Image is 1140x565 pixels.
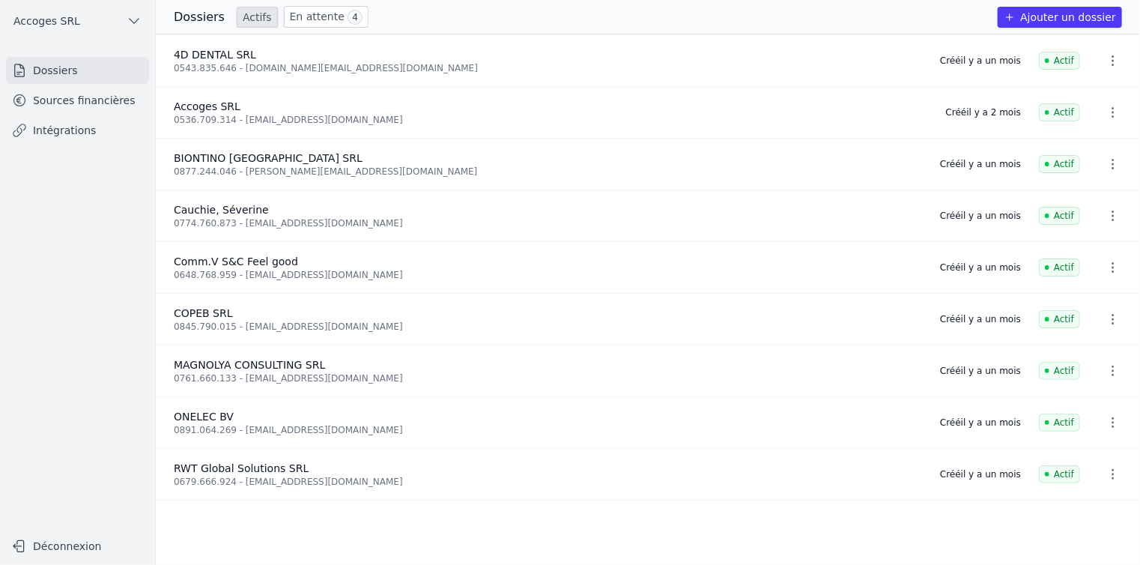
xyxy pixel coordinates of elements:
div: Créé il y a un mois [940,468,1021,480]
span: Actif [1039,310,1080,328]
span: Actif [1039,52,1080,70]
div: Créé il y a un mois [940,158,1021,170]
button: Déconnexion [6,534,149,558]
a: Dossiers [6,57,149,84]
span: Comm.V S&C Feel good [174,256,298,268]
span: Accoges SRL [174,100,240,112]
span: Accoges SRL [13,13,80,28]
span: Actif [1039,103,1080,121]
div: Créé il y a un mois [940,210,1021,222]
span: Actif [1039,207,1080,225]
div: Créé il y a un mois [940,365,1021,377]
div: Créé il y a un mois [940,417,1021,429]
div: 0543.835.646 - [DOMAIN_NAME][EMAIL_ADDRESS][DOMAIN_NAME] [174,62,922,74]
span: ONELEC BV [174,411,234,423]
span: Actif [1039,155,1080,173]
div: 0648.768.959 - [EMAIL_ADDRESS][DOMAIN_NAME] [174,269,922,281]
div: Créé il y a 2 mois [946,106,1021,118]
span: 4 [348,10,363,25]
div: 0845.790.015 - [EMAIL_ADDRESS][DOMAIN_NAME] [174,321,922,333]
span: Actif [1039,414,1080,432]
div: 0774.760.873 - [EMAIL_ADDRESS][DOMAIN_NAME] [174,217,922,229]
div: 0536.709.314 - [EMAIL_ADDRESS][DOMAIN_NAME] [174,114,928,126]
button: Accoges SRL [6,9,149,33]
span: Actif [1039,259,1080,277]
a: Intégrations [6,117,149,144]
div: Créé il y a un mois [940,262,1021,274]
span: Actif [1039,362,1080,380]
div: 0877.244.046 - [PERSON_NAME][EMAIL_ADDRESS][DOMAIN_NAME] [174,166,922,178]
div: 0891.064.269 - [EMAIL_ADDRESS][DOMAIN_NAME] [174,424,922,436]
div: Créé il y a un mois [940,55,1021,67]
span: MAGNOLYA CONSULTING SRL [174,359,325,371]
span: RWT Global Solutions SRL [174,462,309,474]
a: En attente 4 [284,6,369,28]
div: 0761.660.133 - [EMAIL_ADDRESS][DOMAIN_NAME] [174,372,922,384]
span: Cauchie, Séverine [174,204,269,216]
button: Ajouter un dossier [998,7,1122,28]
span: 4D DENTAL SRL [174,49,256,61]
a: Sources financières [6,87,149,114]
div: 0679.666.924 - [EMAIL_ADDRESS][DOMAIN_NAME] [174,476,922,488]
span: BIONTINO [GEOGRAPHIC_DATA] SRL [174,152,363,164]
span: Actif [1039,465,1080,483]
div: Créé il y a un mois [940,313,1021,325]
h3: Dossiers [174,8,225,26]
span: COPEB SRL [174,307,233,319]
a: Actifs [237,7,278,28]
